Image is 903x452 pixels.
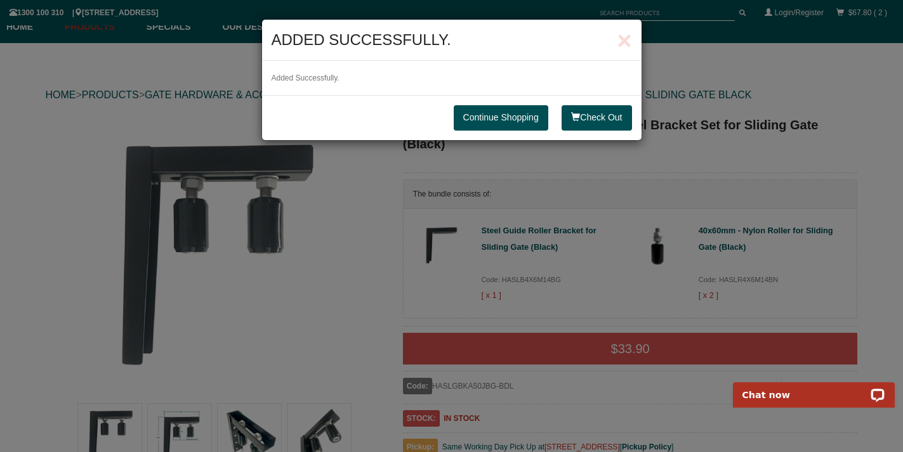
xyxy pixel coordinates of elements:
button: Check Out [562,105,631,131]
h4: Added successfully. [272,29,632,51]
button: Close [617,28,631,53]
div: Added Successfully. [262,61,642,95]
a: Close [454,105,548,131]
span: × [617,27,631,55]
iframe: LiveChat chat widget [725,368,903,408]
